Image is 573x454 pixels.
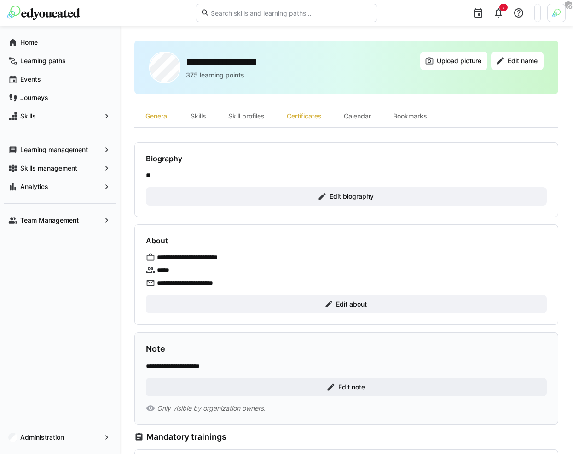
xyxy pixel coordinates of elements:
h4: About [146,236,168,245]
span: Edit name [506,56,539,65]
button: Upload picture [420,52,487,70]
input: Search skills and learning paths… [210,9,372,17]
span: Edit note [337,383,366,392]
div: General [134,105,179,127]
span: 7 [502,5,505,10]
div: Bookmarks [382,105,438,127]
span: Upload picture [435,56,483,65]
span: Edit biography [328,192,375,201]
div: Calendar [333,105,382,127]
span: Only visible by organization owners. [157,404,266,413]
div: Skill profiles [217,105,276,127]
h3: Mandatory trainings [146,432,226,442]
p: 375 learning points [186,71,244,80]
span: Edit about [335,300,368,309]
div: Certificates [276,105,333,127]
h4: Biography [146,154,182,163]
button: Edit name [491,52,544,70]
h3: Note [146,344,165,354]
div: Skills [179,105,217,127]
button: Edit about [146,295,547,313]
button: Edit note [146,378,547,396]
button: Edit biography [146,187,547,206]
